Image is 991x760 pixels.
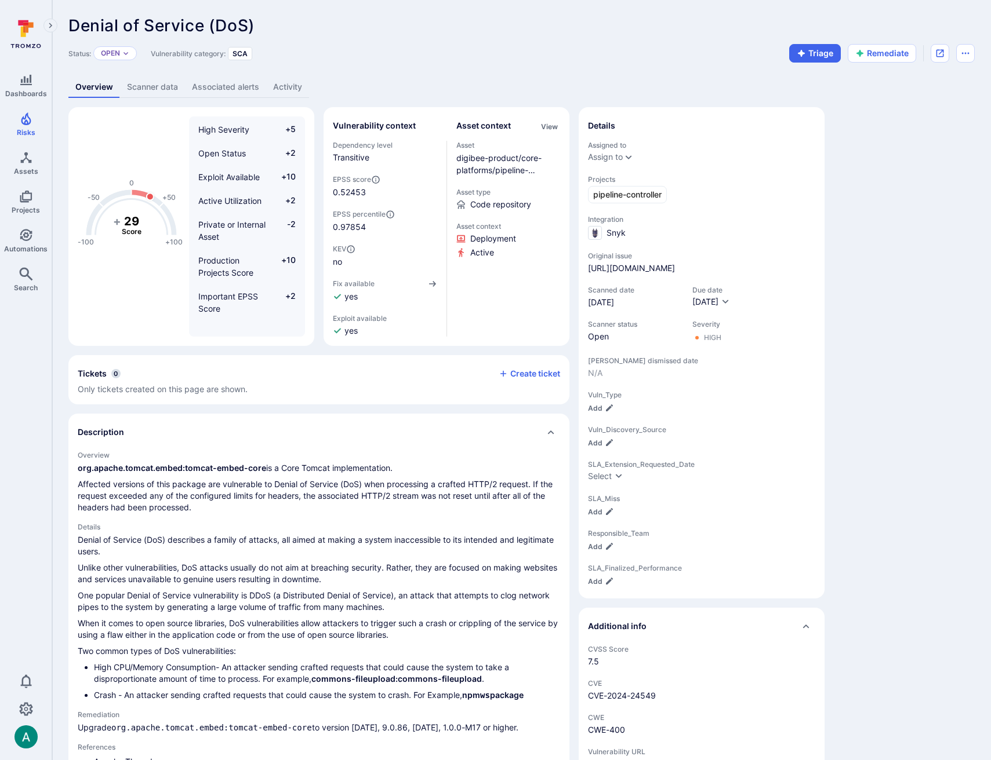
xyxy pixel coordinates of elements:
i: Expand navigation menu [46,21,55,31]
span: Vuln_Discovery_Source [588,425,815,434]
text: -50 [88,193,100,202]
tspan: + [113,214,121,228]
section: tickets card [68,355,569,404]
span: yes [344,325,358,337]
span: Denial of Service (DoS) [68,16,255,35]
a: digibee-product/core-platforms/pipeline-controller [456,153,542,187]
span: Click to view evidence [470,233,516,244]
h2: Vulnerability context [333,120,416,131]
span: yes [344,291,358,302]
a: commons-fileupload:commons-fileupload [311,674,482,684]
h2: Asset context [456,120,511,131]
a: Associated alerts [185,76,266,98]
text: -100 [78,237,94,246]
span: Open Status [198,148,246,158]
button: Expand dropdown [624,152,633,162]
img: ACg8ocLSa5mPYBaXNx3eFu_EmspyJX0laNWN7cXOFirfQ7srZveEpg=s96-c [14,725,38,748]
h2: Tickets [78,368,107,379]
a: [URL][DOMAIN_NAME] [588,262,675,274]
div: Click to view all asset context details [539,120,560,132]
h2: Overview [78,451,560,459]
p: Unlike other vulnerabilities, DoS attacks usually do not aim at breaching security. Rather, they ... [78,562,560,585]
span: Search [14,283,38,292]
span: Asset context [456,222,561,231]
span: Active Utilization [198,196,262,206]
h2: Additional info [588,620,647,632]
section: details card [579,107,825,598]
span: Dashboards [5,89,47,98]
span: Projects [588,175,815,184]
tspan: 29 [124,214,139,228]
button: Create ticket [499,368,560,379]
span: [DATE] [692,297,718,306]
span: Responsible_Team [588,529,815,538]
div: Collapse description [68,414,569,451]
span: 0.52453 [333,187,366,198]
span: SLA_Extension_Requested_Date [588,460,815,469]
a: Scanner data [120,76,185,98]
p: Crash - An attacker sending crafted requests that could cause the system to crash. For Example, [94,689,560,701]
button: Add [588,439,614,447]
p: Two common types of DoS vulnerabilities: [78,645,560,657]
button: [DATE] [692,297,730,308]
span: Fix available [333,279,375,288]
button: Open [101,49,120,58]
span: Severity [692,320,721,328]
p: When it comes to open source libraries, DoS vulnerabilities allow attackers to trigger such a cra... [78,617,560,641]
span: Exploit available [333,314,387,323]
h2: Details [588,120,615,131]
span: Code repository [470,199,531,210]
span: Only tickets created on this page are shown. [78,384,248,394]
p: Affected versions of this package are vulnerable to Denial of Service (DoS) when processing a cra... [78,478,560,513]
button: Options menu [956,44,975,63]
button: Add [588,577,614,586]
span: Click to view evidence [470,247,494,258]
p: One popular Denial of Service vulnerability is DDoS (a Distributed Denial of Service), an attack ... [78,590,560,613]
text: 0 [129,178,134,187]
span: KEV [333,244,437,254]
span: CVE [588,679,815,688]
span: Integration [588,215,815,224]
h2: References [78,743,560,751]
span: +2 [274,290,296,315]
span: Snyk [607,227,626,239]
p: is a Core Tomcat implementation. [78,462,560,474]
h2: Description [78,426,124,438]
span: N/A [588,367,815,379]
span: Assigned to [588,141,815,149]
span: Private or Internal Asset [198,220,266,242]
span: EPSS percentile [333,210,437,219]
span: Automations [4,244,48,253]
span: Vuln_Type [588,390,815,399]
span: Dependency level [333,141,437,149]
span: CWE [588,713,815,722]
button: Remediate [848,44,916,63]
a: Overview [68,76,120,98]
span: Asset type [456,188,561,196]
span: EPSS score [333,175,437,184]
div: Vulnerability tabs [68,76,975,98]
a: org.apache.tomcat.embed:tomcat-embed-core [78,463,266,473]
span: Open [588,331,681,342]
button: Expand dropdown [122,50,129,57]
span: [DATE] [588,297,681,308]
span: 0.97854 [333,221,437,233]
span: Projects [12,206,40,214]
a: npmwspackage [462,690,524,700]
div: High [704,333,721,342]
span: Exploit Available [198,172,260,182]
div: Due date field [692,286,730,308]
p: Upgrade to version [DATE], 9.0.86, [DATE], 1.0.0-M17 or higher. [78,722,560,733]
span: Risks [17,128,35,137]
span: no [333,256,437,268]
span: 0 [111,369,121,378]
button: Triage [789,44,841,63]
div: Collapse [579,608,825,645]
p: Denial of Service (DoS) describes a family of attacks, all aimed at making a system inaccessible ... [78,534,560,557]
button: Add [588,404,614,412]
p: High CPU/Memory Consumption- An attacker sending crafted requests that could cause the system to ... [94,662,560,685]
span: +2 [274,195,296,207]
button: Select [588,471,623,483]
span: SLA_Miss [588,494,815,503]
h2: Details [78,522,560,531]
